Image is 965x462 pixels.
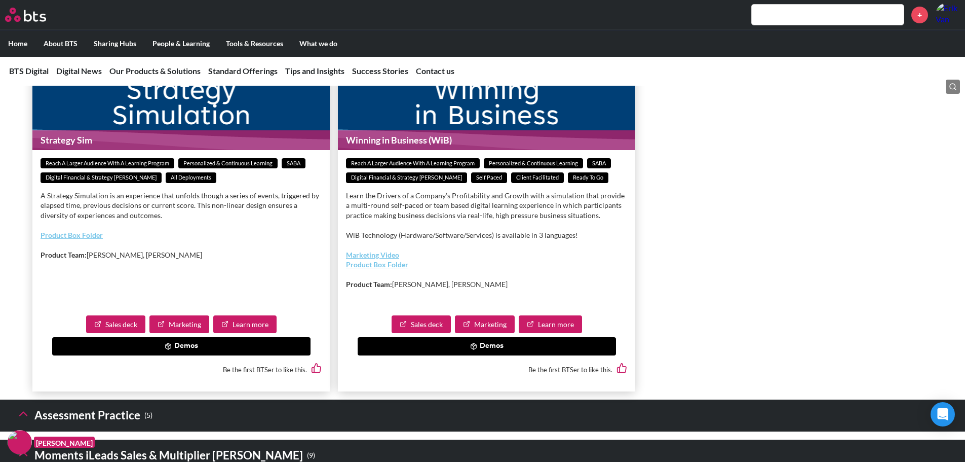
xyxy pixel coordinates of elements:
a: Tips and Insights [285,66,344,76]
a: Learn more [519,315,582,334]
img: F [8,430,32,454]
a: Sales deck [86,315,145,334]
span: SABA [282,158,305,169]
span: Digital financial & Strategy [PERSON_NAME] [41,172,162,183]
div: Be the first BTSer to like this. [41,356,322,383]
span: Reach a Larger Audience With a Learning Program [346,158,480,169]
a: Marketing Video [346,251,399,259]
p: A Strategy Simulation is an experience that unfolds though a series of events, triggered by elaps... [41,191,322,221]
button: Demos [358,337,616,356]
a: Our Products & Solutions [109,66,201,76]
small: ( 5 ) [144,409,152,422]
img: BTS Logo [5,8,46,22]
span: Ready to go [568,172,608,183]
p: [PERSON_NAME], [PERSON_NAME] [346,279,627,290]
a: Sales deck [392,315,451,334]
h3: Assessment Practice [16,405,152,427]
span: Client facilitated [511,172,564,183]
label: People & Learning [144,30,218,57]
a: Go home [5,8,65,22]
p: Learn the Drivers of a Company’s Profitability and Growth with a simulation that provide a multi-... [346,191,627,221]
a: Success Stories [352,66,408,76]
span: All deployments [166,172,216,183]
span: Personalized & Continuous Learning [178,158,278,169]
a: Learn more [213,315,277,334]
a: + [911,7,928,23]
label: About BTS [35,30,86,57]
span: Self paced [471,172,507,183]
a: Product Box Folder [41,231,103,239]
a: Marketing [455,315,515,334]
a: Marketing [149,315,209,334]
div: Open Intercom Messenger [931,402,955,427]
img: Erik Van Elderen [936,3,960,27]
a: Digital News [56,66,102,76]
h1: Strategy Sim [32,130,330,150]
a: Contact us [416,66,454,76]
h1: Winning in Business (WiB) [338,130,635,150]
label: What we do [291,30,345,57]
span: Reach a Larger Audience With a Learning Program [41,158,174,169]
label: Sharing Hubs [86,30,144,57]
a: BTS Digital [9,66,49,76]
button: Demos [52,337,311,356]
a: Standard Offerings [208,66,278,76]
div: Be the first BTSer to like this. [346,356,627,383]
a: Profile [936,3,960,27]
span: Digital financial & Strategy [PERSON_NAME] [346,172,467,183]
span: Personalized & Continuous Learning [484,158,583,169]
span: SABA [587,158,611,169]
strong: Product Team: [346,280,392,289]
figcaption: [PERSON_NAME] [34,437,95,448]
label: Tools & Resources [218,30,291,57]
a: Product Box Folder [346,260,408,269]
strong: Product Team: [41,251,87,259]
p: WiB Technology (Hardware/Software/Services) is available in 3 languages! [346,230,627,240]
p: [PERSON_NAME], [PERSON_NAME] [41,250,322,260]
